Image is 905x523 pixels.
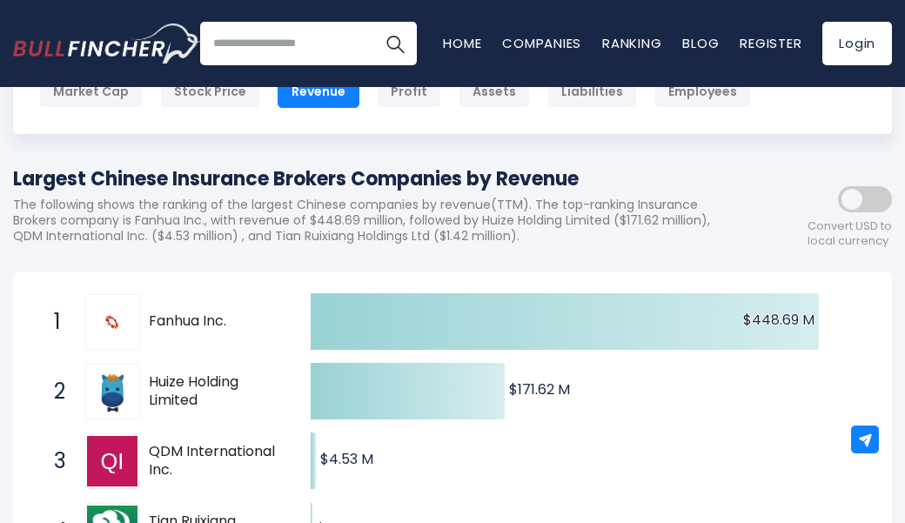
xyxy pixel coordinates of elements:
[87,366,137,417] img: Huize Holding Limited
[822,22,892,65] a: Login
[808,219,892,249] span: Convert USD to local currency
[45,446,63,476] span: 3
[45,377,63,406] span: 2
[39,75,143,108] div: Market Cap
[377,75,441,108] div: Profit
[87,436,137,486] img: QDM International Inc.
[149,312,280,331] span: Fanhua Inc.
[45,307,63,337] span: 1
[13,23,200,64] a: Go to homepage
[547,75,637,108] div: Liabilities
[149,443,280,479] span: QDM International Inc.
[459,75,530,108] div: Assets
[740,34,801,52] a: Register
[13,164,735,193] h1: Largest Chinese Insurance Brokers Companies by Revenue
[13,23,201,64] img: Bullfincher logo
[502,34,581,52] a: Companies
[13,197,735,245] p: The following shows the ranking of the largest Chinese companies by revenue(TTM). The top-ranking...
[373,22,417,65] button: Search
[509,379,570,399] text: $171.62 M
[682,34,719,52] a: Blog
[149,373,280,410] span: Huize Holding Limited
[320,449,373,469] text: $4.53 M
[105,315,119,329] img: Fanhua Inc.
[160,75,260,108] div: Stock Price
[278,75,359,108] div: Revenue
[654,75,751,108] div: Employees
[602,34,661,52] a: Ranking
[743,310,814,330] text: $448.69 M
[443,34,481,52] a: Home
